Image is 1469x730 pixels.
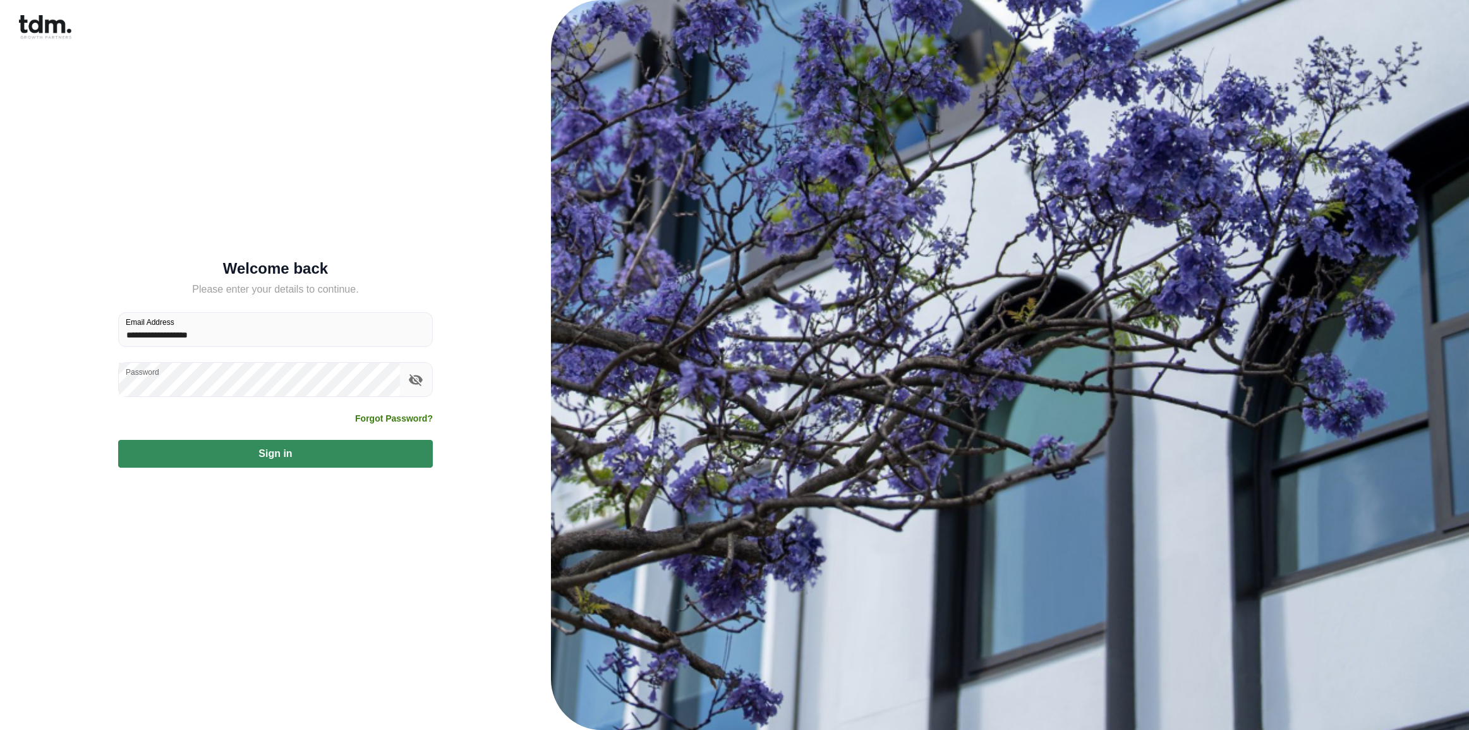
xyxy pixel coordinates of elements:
[405,369,426,391] button: toggle password visibility
[126,317,174,327] label: Email Address
[118,262,433,275] h5: Welcome back
[355,412,433,425] a: Forgot Password?
[118,282,433,297] h5: Please enter your details to continue.
[126,367,159,377] label: Password
[118,440,433,468] button: Sign in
